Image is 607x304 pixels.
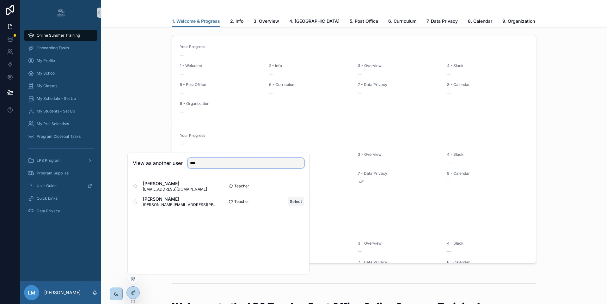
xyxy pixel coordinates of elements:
[426,18,458,24] span: 7. Data Privacy
[37,58,55,63] span: My Profile
[269,152,351,157] span: 2 - Info
[358,90,362,96] span: --
[24,155,97,166] a: LPS Program
[230,15,243,28] a: 2. Info
[254,15,279,28] a: 3. Overview
[230,18,243,24] span: 2. Info
[358,82,439,87] span: 7 - Data Privacy
[37,134,81,139] span: Program Closeout Tasks
[37,96,76,101] span: My Schedule - Set Up
[24,193,97,204] a: Quick Links
[447,248,451,255] span: --
[37,71,56,76] span: My School
[24,131,97,142] a: Program Closeout Tasks
[468,15,492,28] a: 8. Calendar
[172,15,220,27] a: 1. Welcome & Progress
[180,152,261,157] span: 1 - Welcome
[180,141,184,147] span: --
[143,187,207,192] span: [EMAIL_ADDRESS][DOMAIN_NAME]
[180,101,261,106] span: 9 - Organization
[269,71,273,77] span: --
[180,133,528,138] span: Your Progress
[24,42,97,54] a: Onboarding Tasks
[180,52,184,58] span: --
[358,160,362,166] span: --
[358,63,439,68] span: 3 - Overview
[447,71,451,77] span: --
[447,160,451,166] span: --
[143,196,218,202] span: [PERSON_NAME]
[143,180,207,187] span: [PERSON_NAME]
[447,63,529,68] span: 4 - Slack
[24,68,97,79] a: My School
[37,121,69,126] span: My Pre-Scientists
[24,205,97,217] a: Data Privacy
[37,46,69,51] span: Onboarding Tasks
[350,18,378,24] span: 5. Post Office
[37,209,60,214] span: Data Privacy
[180,222,528,227] span: Your Progress
[350,15,378,28] a: 5. Post Office
[24,118,97,130] a: My Pre-Scientists
[269,90,273,96] span: --
[447,260,529,265] span: 8 - Calendar
[37,83,57,88] span: My Classes
[37,33,80,38] span: Online Summer Training
[234,199,249,204] span: Teacher
[28,289,35,296] span: LM
[180,90,184,96] span: --
[180,44,528,49] span: Your Progress
[234,184,249,189] span: Teacher
[172,18,220,24] span: 1. Welcome & Progress
[37,109,75,114] span: My Students - Set Up
[24,30,97,41] a: Online Summer Training
[426,15,458,28] a: 7. Data Privacy
[447,152,529,157] span: 4 - Slack
[24,167,97,179] a: Program Supplies
[180,82,261,87] span: 5 - Post Office
[447,241,529,246] span: 4 - Slack
[468,18,492,24] span: 8. Calendar
[358,171,439,176] span: 7 - Data Privacy
[180,109,184,115] span: --
[447,82,529,87] span: 8 - Calendar
[20,25,101,225] div: scrollable content
[143,202,218,207] span: [PERSON_NAME][EMAIL_ADDRESS][PERSON_NAME][DOMAIN_NAME]
[358,71,362,77] span: --
[269,260,351,265] span: 6 - Curriculum
[254,18,279,24] span: 3. Overview
[269,63,351,68] span: 2 - Info
[37,158,61,163] span: LPS Program
[269,171,351,176] span: 6 - Curriculum
[24,93,97,104] a: My Schedule - Set Up
[269,241,351,246] span: 2 - Info
[24,106,97,117] a: My Students - Set Up
[447,171,529,176] span: 8 - Calendar
[37,196,58,201] span: Quick Links
[37,171,69,176] span: Program Supplies
[358,152,439,157] span: 3 - Overview
[358,248,362,255] span: --
[447,90,451,96] span: --
[289,18,340,24] span: 4. [GEOGRAPHIC_DATA]
[289,15,340,28] a: 4. [GEOGRAPHIC_DATA]
[44,289,81,296] p: [PERSON_NAME]
[24,55,97,66] a: My Profile
[447,179,451,185] span: --
[502,15,535,28] a: 9. Organization
[358,260,439,265] span: 7 - Data Privacy
[269,82,351,87] span: 6 - Curriculum
[24,80,97,92] a: My Classes
[56,8,66,18] img: App logo
[133,159,183,167] h2: View as another user
[388,15,416,28] a: 6. Curriculum
[37,183,57,188] span: User Guide
[502,18,535,24] span: 9. Organization
[24,180,97,192] a: User Guide
[180,63,261,68] span: 1 - Welcome
[180,71,184,77] span: --
[288,197,304,206] button: Select
[358,241,439,246] span: 3 - Overview
[388,18,416,24] span: 6. Curriculum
